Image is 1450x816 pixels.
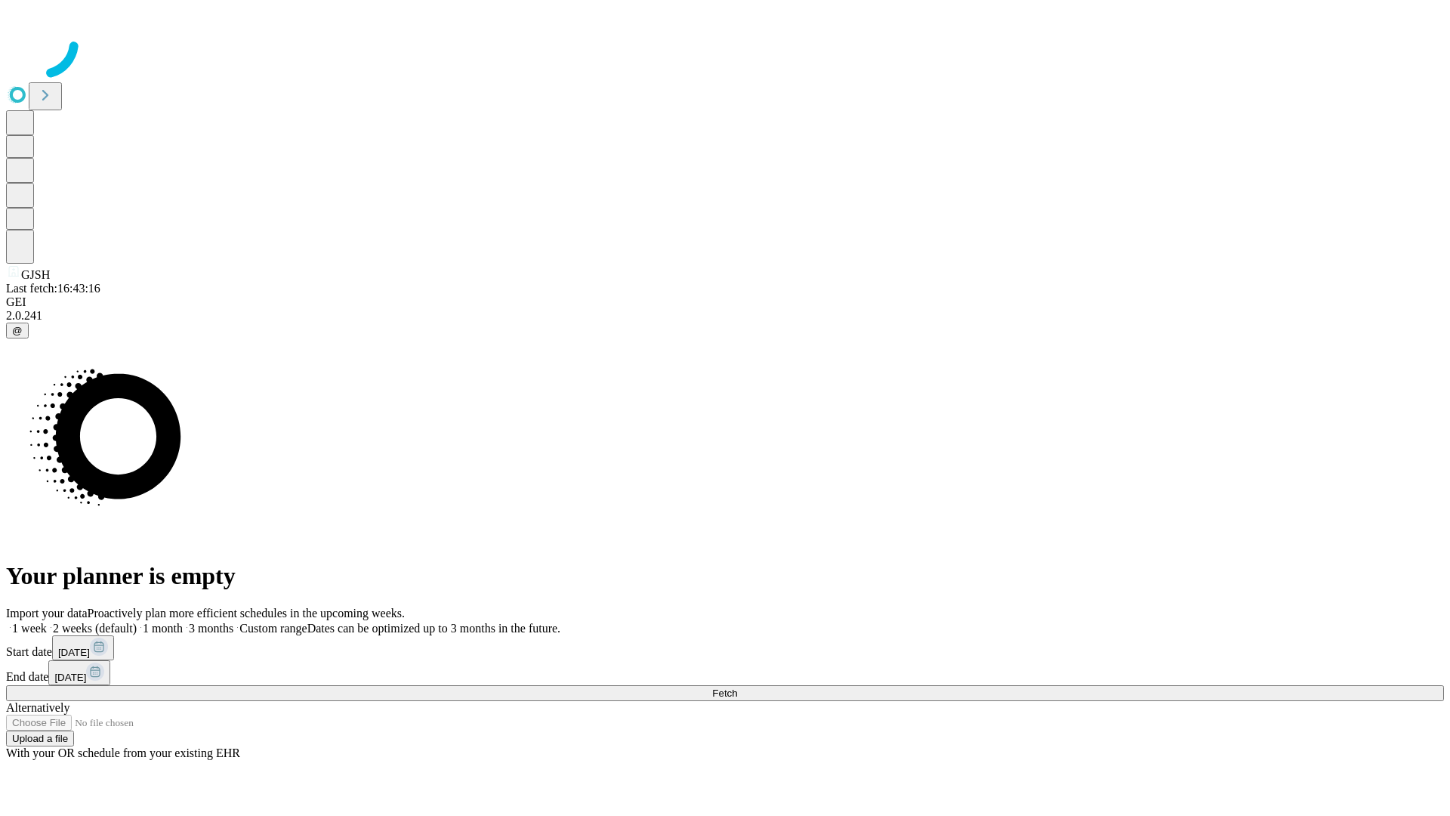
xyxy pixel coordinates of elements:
[6,731,74,746] button: Upload a file
[6,562,1444,590] h1: Your planner is empty
[12,622,47,635] span: 1 week
[143,622,183,635] span: 1 month
[6,607,88,620] span: Import your data
[189,622,233,635] span: 3 months
[712,688,737,699] span: Fetch
[88,607,405,620] span: Proactively plan more efficient schedules in the upcoming weeks.
[53,622,137,635] span: 2 weeks (default)
[6,746,240,759] span: With your OR schedule from your existing EHR
[307,622,560,635] span: Dates can be optimized up to 3 months in the future.
[6,309,1444,323] div: 2.0.241
[21,268,50,281] span: GJSH
[6,282,100,295] span: Last fetch: 16:43:16
[6,660,1444,685] div: End date
[6,323,29,338] button: @
[6,701,69,714] span: Alternatively
[6,635,1444,660] div: Start date
[239,622,307,635] span: Custom range
[54,672,86,683] span: [DATE]
[6,685,1444,701] button: Fetch
[52,635,114,660] button: [DATE]
[12,325,23,336] span: @
[48,660,110,685] button: [DATE]
[6,295,1444,309] div: GEI
[58,647,90,658] span: [DATE]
